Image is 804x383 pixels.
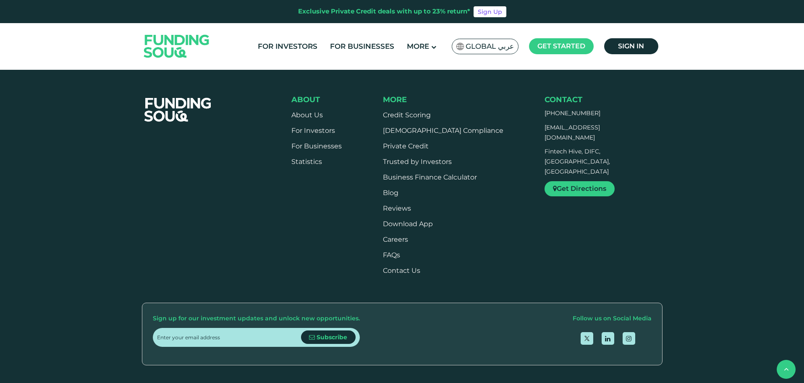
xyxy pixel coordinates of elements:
p: Fintech Hive, DIFC, [GEOGRAPHIC_DATA], [GEOGRAPHIC_DATA] [545,147,644,177]
a: Reviews [383,204,411,212]
div: Follow us on Social Media [573,314,652,324]
img: Logo [136,25,218,67]
img: twitter [584,336,589,341]
img: FooterLogo [136,87,220,132]
img: SA Flag [456,43,464,50]
a: For Investors [256,40,320,53]
a: For Investors [291,127,335,135]
a: FAQs [383,251,400,259]
a: For Businesses [291,142,342,150]
a: Private Credit [383,142,429,150]
a: Sign in [604,38,658,54]
span: Contact [545,95,582,104]
a: open Linkedin [602,332,614,345]
a: Get Directions [545,181,615,196]
span: More [383,95,407,104]
a: open Twitter [581,332,593,345]
a: [EMAIL_ADDRESS][DOMAIN_NAME] [545,124,600,141]
a: open Instagram [623,332,635,345]
span: Careers [383,235,408,243]
a: [PHONE_NUMBER] [545,109,600,117]
span: Get started [537,42,585,50]
a: Trusted by Investors [383,158,452,166]
a: Blog [383,189,398,197]
a: Credit Scoring [383,111,431,119]
span: More [407,42,429,50]
input: Enter your email address [157,328,301,347]
a: Download App [383,220,433,228]
a: [DEMOGRAPHIC_DATA] Compliance [383,127,503,135]
div: About [291,95,342,104]
div: Sign up for our investment updates and unlock new opportunities. [153,314,360,324]
a: Contact Us [383,267,420,275]
span: Subscribe [317,333,347,341]
a: About Us [291,111,323,119]
span: Global عربي [466,42,514,51]
a: Sign Up [474,6,506,17]
a: For Businesses [328,40,396,53]
a: Business Finance Calculator [383,173,477,181]
a: Statistics [291,158,322,166]
button: back [777,360,796,379]
button: Subscribe [301,330,356,344]
div: Exclusive Private Credit deals with up to 23% return* [298,7,470,16]
span: Sign in [618,42,644,50]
